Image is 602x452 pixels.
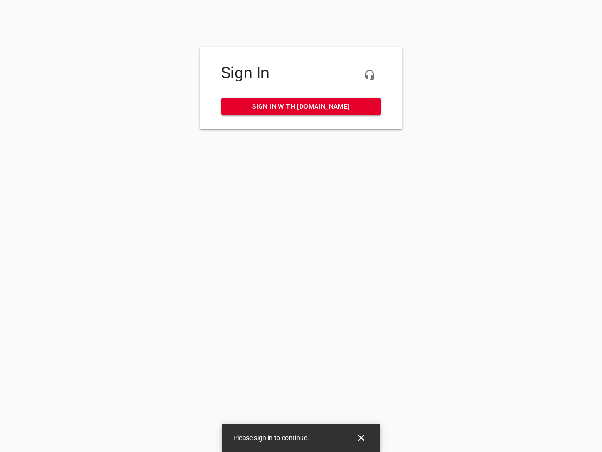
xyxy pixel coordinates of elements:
[358,64,381,86] button: Live Chat
[221,98,381,115] a: Sign in with [DOMAIN_NAME]
[233,434,309,442] span: Please sign in to continue.
[221,64,381,82] h4: Sign In
[350,427,372,449] button: Close
[229,101,373,113] span: Sign in with [DOMAIN_NAME]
